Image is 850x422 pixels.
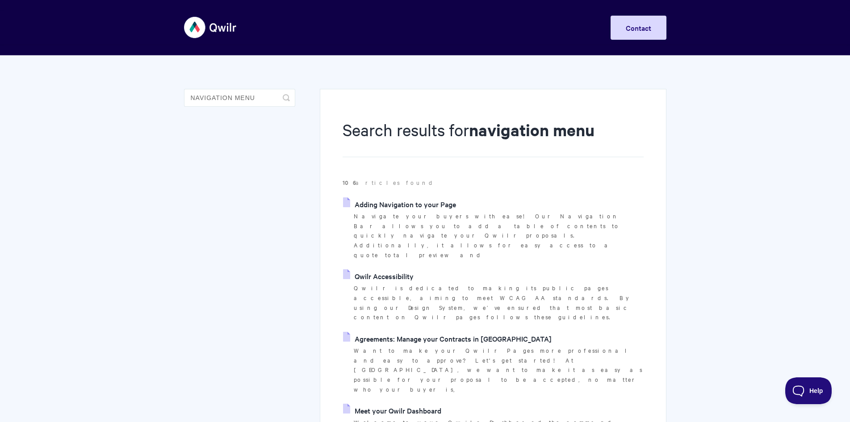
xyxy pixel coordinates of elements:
[785,377,832,404] iframe: Toggle Customer Support
[343,118,643,157] h1: Search results for
[354,211,643,260] p: Navigate your buyers with ease! Our Navigation Bar allows you to add a table of contents to quick...
[184,89,295,107] input: Search
[343,332,552,345] a: Agreements: Manage your Contracts in [GEOGRAPHIC_DATA]
[343,197,456,211] a: Adding Navigation to your Page
[184,11,237,44] img: Qwilr Help Center
[343,178,643,188] p: articles found
[343,269,414,283] a: Qwilr Accessibility
[611,16,666,40] a: Contact
[354,283,643,322] p: Qwilr is dedicated to making its public pages accessible, aiming to meet WCAG AA standards. By us...
[343,178,356,187] strong: 106
[343,404,441,417] a: Meet your Qwilr Dashboard
[354,346,643,394] p: Want to make your Qwilr Pages more professional and easy to approve? Let's get started! At [GEOGR...
[469,119,595,141] strong: navigation menu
